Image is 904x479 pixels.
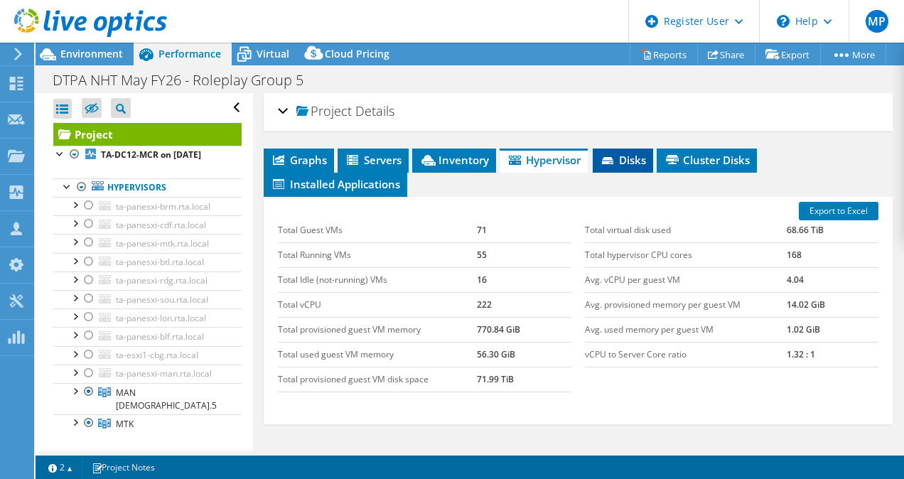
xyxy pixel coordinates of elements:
td: Total provisioned guest VM memory [278,317,477,342]
span: ta-panesxi-cdf.rta.local [116,219,206,231]
a: ta-panesxi-blf.rta.local [53,327,242,345]
a: ta-panesxi-man.rta.local [53,365,242,383]
td: 68.66 TiB [787,218,878,243]
td: Avg. used memory per guest VM [585,317,786,342]
td: 770.84 GiB [477,317,571,342]
span: ta-panesxi-brm.rta.local [116,200,210,212]
td: Total provisioned guest VM disk space [278,367,477,392]
b: TA-DC12-MCR on [DATE] [101,149,201,161]
td: 71.99 TiB [477,367,571,392]
a: ta-esxi1-cbg.rta.local [53,346,242,365]
td: 16 [477,267,571,292]
span: Graphs [271,153,327,167]
a: Export [755,43,821,65]
svg: \n [777,15,790,28]
td: 56.30 GiB [477,342,571,367]
span: Disks [600,153,646,167]
td: 1.32 : 1 [787,342,878,367]
a: TA-DC12-MCR on [DATE] [53,146,242,164]
td: 14.02 GiB [787,292,878,317]
a: Project Notes [82,458,165,476]
td: Avg. provisioned memory per guest VM [585,292,786,317]
a: ta-panesxi-sou.rta.local [53,290,242,308]
td: Total virtual disk used [585,218,786,243]
td: Total hypervisor CPU cores [585,242,786,267]
a: ta-panesxi-rdg.rta.local [53,271,242,290]
a: Reports [630,43,698,65]
td: 55 [477,242,571,267]
span: ta-panesxi-mtk.rta.local [116,237,209,249]
span: MAN [DEMOGRAPHIC_DATA].5 [116,387,217,411]
a: Hypervisors [53,178,242,197]
span: Cluster Disks [664,153,750,167]
span: ta-panesxi-sou.rta.local [116,294,208,306]
span: MP [866,10,888,33]
a: ta-panesxi-mtk.rta.local [53,234,242,252]
a: ta-panesxi-btl.rta.local [53,253,242,271]
a: Share [697,43,755,65]
td: Total Idle (not-running) VMs [278,267,477,292]
td: 222 [477,292,571,317]
span: Servers [345,153,402,167]
a: ta-panesxi-lon.rta.local [53,308,242,327]
td: 71 [477,218,571,243]
td: 4.04 [787,267,878,292]
a: MAN 6.5 [53,383,242,414]
span: ta-panesxi-btl.rta.local [116,256,204,268]
span: ta-panesxi-lon.rta.local [116,312,206,324]
a: 2 [38,458,82,476]
a: More [820,43,886,65]
a: Export to Excel [799,202,878,220]
td: 1.02 GiB [787,317,878,342]
span: Cloud Pricing [325,47,389,60]
span: ta-panesxi-rdg.rta.local [116,274,208,286]
td: Total vCPU [278,292,477,317]
span: Details [355,102,394,119]
span: Hypervisor [507,153,581,167]
td: Avg. vCPU per guest VM [585,267,786,292]
td: Total Running VMs [278,242,477,267]
a: ta-panesxi-cdf.rta.local [53,215,242,234]
span: Environment [60,47,123,60]
span: Project [296,104,352,119]
span: ta-panesxi-man.rta.local [116,367,212,380]
h1: DTPA NHT May FY26 - Roleplay Group 5 [46,72,325,88]
span: Virtual [257,47,289,60]
a: MTK [53,414,242,433]
a: Project [53,123,242,146]
span: ta-panesxi-blf.rta.local [116,330,204,343]
td: Total used guest VM memory [278,342,477,367]
span: Inventory [419,153,489,167]
td: 168 [787,242,878,267]
span: ta-esxi1-cbg.rta.local [116,349,198,361]
span: Performance [158,47,221,60]
a: ta-panesxi-brm.rta.local [53,197,242,215]
span: Installed Applications [271,177,400,191]
td: vCPU to Server Core ratio [585,342,786,367]
td: Total Guest VMs [278,218,477,243]
span: MTK [116,418,134,430]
